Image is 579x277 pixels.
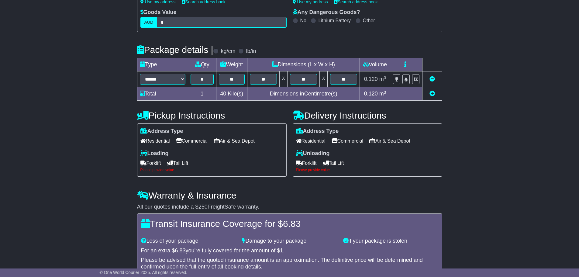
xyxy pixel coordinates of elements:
div: Loss of your package [138,238,239,244]
label: Goods Value [140,9,177,16]
label: Address Type [296,128,339,135]
td: 1 [188,87,216,101]
div: Please provide value [140,168,283,172]
span: 250 [198,204,208,210]
td: x [320,71,328,87]
div: All our quotes include a $ FreightSafe warranty. [137,204,442,210]
span: m [379,76,386,82]
div: For an extra $ you're fully covered for the amount of $ . [141,248,438,254]
div: Damage to your package [239,238,340,244]
sup: 3 [384,75,386,80]
label: Any Dangerous Goods? [293,9,360,16]
span: Residential [140,136,170,146]
label: Lithium Battery [318,18,351,23]
span: Forklift [140,158,161,168]
span: Residential [296,136,326,146]
span: Air & Sea Depot [369,136,410,146]
span: Tail Lift [167,158,188,168]
a: Add new item [429,91,435,97]
span: 40 [220,91,226,97]
span: Air & Sea Depot [214,136,255,146]
div: If your package is stolen [340,238,441,244]
td: Volume [360,58,390,71]
td: Dimensions (L x W x H) [247,58,360,71]
td: Qty [188,58,216,71]
label: kg/cm [221,48,235,55]
a: Remove this item [429,76,435,82]
sup: 3 [384,90,386,95]
span: 0.120 [364,91,378,97]
td: Dimensions in Centimetre(s) [247,87,360,101]
span: Forklift [296,158,317,168]
div: Please be advised that the quoted insurance amount is an approximation. The definitive price will... [141,257,438,270]
span: 0.120 [364,76,378,82]
span: © One World Courier 2025. All rights reserved. [100,270,188,275]
span: Commercial [332,136,363,146]
span: 6.83 [175,248,186,254]
label: Address Type [140,128,183,135]
span: 1 [280,248,283,254]
h4: Transit Insurance Coverage for $ [141,219,438,229]
td: Kilo(s) [216,87,247,101]
div: Please provide value [296,168,439,172]
label: AUD [140,17,157,28]
td: Type [137,58,188,71]
span: Tail Lift [323,158,344,168]
span: m [379,91,386,97]
h4: Pickup Instructions [137,110,287,120]
td: Total [137,87,188,101]
label: Unloading [296,150,330,157]
td: x [280,71,288,87]
label: Other [363,18,375,23]
label: No [300,18,306,23]
label: lb/in [246,48,256,55]
h4: Warranty & Insurance [137,190,442,200]
h4: Delivery Instructions [293,110,442,120]
h4: Package details | [137,45,213,55]
label: Loading [140,150,169,157]
span: 6.83 [283,219,301,229]
td: Weight [216,58,247,71]
span: Commercial [176,136,208,146]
